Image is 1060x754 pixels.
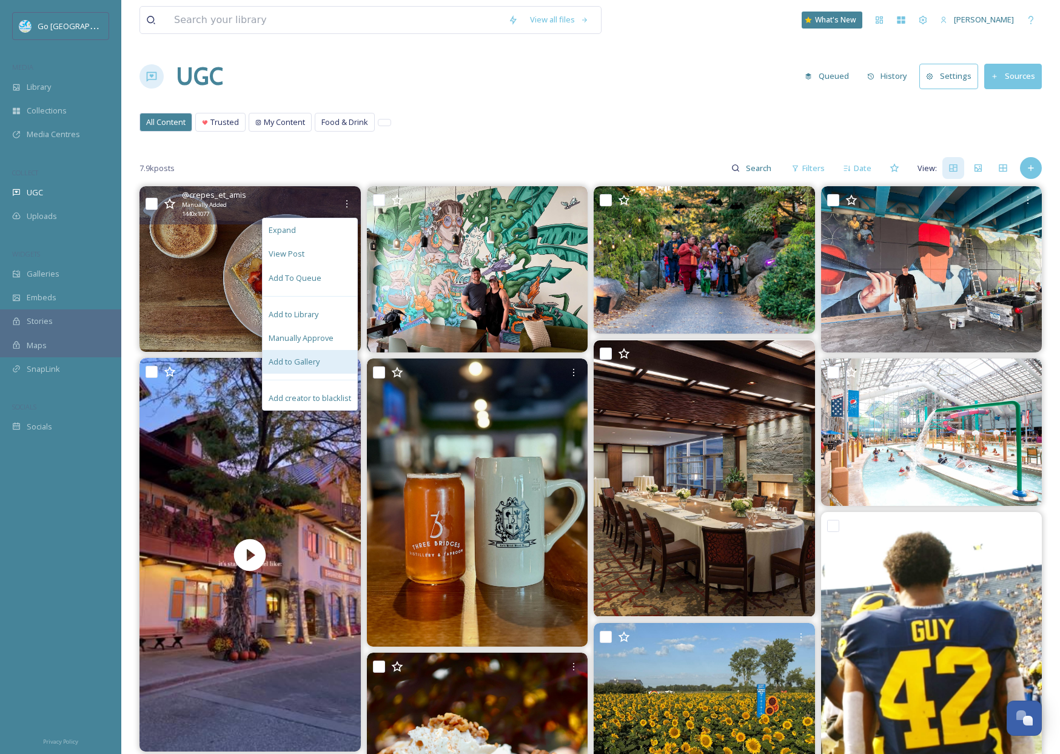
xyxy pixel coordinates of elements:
button: History [861,64,914,88]
span: [PERSON_NAME] [954,14,1014,25]
span: MEDIA [12,62,33,72]
span: Filters [802,163,825,174]
span: My Content [264,116,305,128]
video: A new season is here in Frankenmuth 🧡🎃🍁🍂 #BavarianInn #michigan #falltok #frankenmuth #fallaesthe... [139,358,361,752]
span: @ crepes_et_amis [182,189,246,201]
button: Settings [919,64,978,89]
span: View: [917,163,937,174]
span: WIDGETS [12,249,40,258]
span: Manually Approve [269,332,334,344]
span: Go [GEOGRAPHIC_DATA] [38,20,127,32]
a: UGC [176,58,223,95]
span: Galleries [27,268,59,280]
a: [PERSON_NAME] [934,8,1020,32]
span: Library [27,81,51,93]
span: Manually Added [182,201,227,209]
span: Add to Gallery [269,356,320,368]
img: We’ve set the table for you! And we’re continuing our Happy Hour deals!!! 20% off crêpes & 50% of... [139,186,361,352]
img: 📣 Exciting news! The Poseyville Bridge underpass mural downtown is in the process of being restor... [821,186,1042,352]
button: Open Chat [1007,701,1042,736]
span: Uploads [27,210,57,222]
span: SOCIALS [12,402,36,411]
a: View all files [524,8,595,32]
span: COLLECT [12,168,38,177]
span: Embeds [27,292,56,303]
span: Media Centres [27,129,80,140]
a: History [861,64,920,88]
input: Search [740,156,779,180]
img: The perfect setting for cozy, intimate gatherings—host a small ceremony or reception for up to 10... [594,340,815,617]
span: Collections [27,105,67,116]
a: What's New [802,12,862,29]
a: Queued [799,64,861,88]
button: Queued [799,64,855,88]
span: Date [854,163,871,174]
img: A place to enjoy coffee, meeting new friends or running into some old friends, read your book or ... [367,186,588,352]
img: thumbnail [139,358,361,752]
img: Registration IS OPEN for our non-scary Halloween night. Follow luminary-lined paths, collect trea... [594,186,815,334]
span: Food & Drink [321,116,368,128]
span: All Content [146,116,186,128]
span: View Post [269,248,304,260]
a: Settings [919,64,984,89]
span: Privacy Policy [43,738,78,746]
img: Freshly tapped: Oktoberfest! Buy a mug → first beer’s on us (any style you want) 🍻 Stick around f... [367,358,588,646]
span: UGC [27,187,43,198]
span: Add to Library [269,309,318,320]
button: Sources [984,64,1042,89]
span: Stories [27,315,53,327]
span: Trusted [210,116,239,128]
span: Add creator to blacklist [269,392,351,404]
span: Add To Queue [269,272,321,284]
span: Socials [27,421,52,433]
input: Search your library [168,7,502,33]
span: Expand [269,224,296,236]
span: Maps [27,340,47,351]
span: SnapLink [27,363,60,375]
span: 1440 x 1077 [182,210,209,218]
span: 7.9k posts [139,163,175,174]
img: 🌊 The sheer size and energy of The Atrium Park at Zehnder’s Splash Village is truly something to ... [821,358,1042,506]
a: Privacy Policy [43,733,78,748]
img: GoGreatLogo_MISkies_RegionalTrails%20%281%29.png [19,20,32,32]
